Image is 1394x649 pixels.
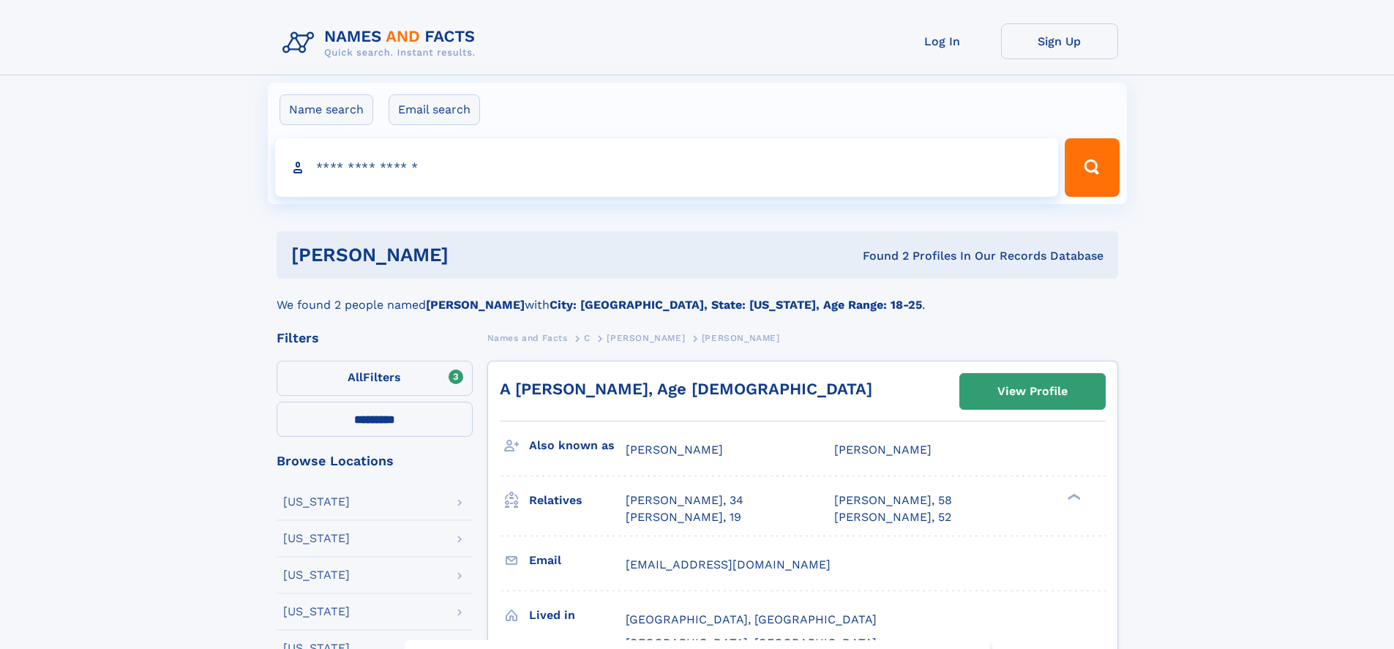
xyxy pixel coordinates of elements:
[277,361,473,396] label: Filters
[584,329,591,347] a: C
[997,375,1068,408] div: View Profile
[884,23,1001,59] a: Log In
[529,548,626,573] h3: Email
[529,603,626,628] h3: Lived in
[1065,138,1119,197] button: Search Button
[277,331,473,345] div: Filters
[500,380,872,398] a: A [PERSON_NAME], Age [DEMOGRAPHIC_DATA]
[626,443,723,457] span: [PERSON_NAME]
[277,454,473,468] div: Browse Locations
[277,23,487,63] img: Logo Names and Facts
[487,329,568,347] a: Names and Facts
[277,279,1118,314] div: We found 2 people named with .
[283,533,350,544] div: [US_STATE]
[584,333,591,343] span: C
[626,558,831,571] span: [EMAIL_ADDRESS][DOMAIN_NAME]
[626,492,743,509] a: [PERSON_NAME], 34
[607,329,685,347] a: [PERSON_NAME]
[702,333,780,343] span: [PERSON_NAME]
[348,370,363,384] span: All
[280,94,373,125] label: Name search
[834,443,932,457] span: [PERSON_NAME]
[834,492,952,509] a: [PERSON_NAME], 58
[1001,23,1118,59] a: Sign Up
[550,298,922,312] b: City: [GEOGRAPHIC_DATA], State: [US_STATE], Age Range: 18-25
[656,248,1103,264] div: Found 2 Profiles In Our Records Database
[834,509,951,525] a: [PERSON_NAME], 52
[960,374,1105,409] a: View Profile
[529,433,626,458] h3: Also known as
[626,612,877,626] span: [GEOGRAPHIC_DATA], [GEOGRAPHIC_DATA]
[283,496,350,508] div: [US_STATE]
[389,94,480,125] label: Email search
[291,246,656,264] h1: [PERSON_NAME]
[626,509,741,525] a: [PERSON_NAME], 19
[426,298,525,312] b: [PERSON_NAME]
[283,606,350,618] div: [US_STATE]
[607,333,685,343] span: [PERSON_NAME]
[529,488,626,513] h3: Relatives
[283,569,350,581] div: [US_STATE]
[1064,492,1082,502] div: ❯
[275,138,1059,197] input: search input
